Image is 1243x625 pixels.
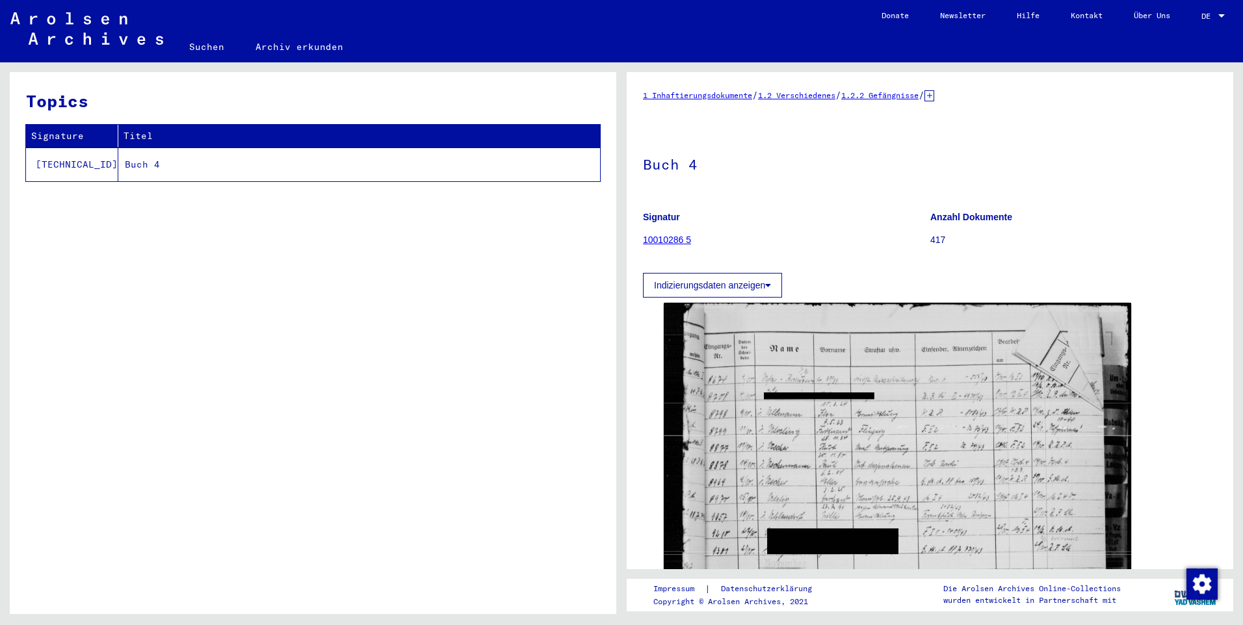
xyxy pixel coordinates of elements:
th: Signature [26,125,118,147]
p: Copyright © Arolsen Archives, 2021 [653,596,828,607]
a: Suchen [174,31,240,62]
p: 417 [930,233,1217,247]
a: 1.2.2 Gefängnisse [841,90,919,100]
td: Buch 4 [118,147,600,181]
img: yv_logo.png [1171,578,1220,611]
div: | [653,582,828,596]
b: Anzahl Dokumente [930,212,1012,222]
h1: Buch 4 [643,134,1217,192]
th: Titel [118,125,600,147]
img: Zustimmung ändern [1186,568,1218,600]
a: Archiv erkunden [240,31,359,62]
a: 1 Inhaftierungsdokumente [643,90,752,100]
img: Arolsen_neg.svg [10,12,163,45]
p: Die Arolsen Archives Online-Collections [943,583,1121,594]
span: / [835,89,841,101]
b: Signatur [643,212,680,222]
span: / [752,89,758,101]
td: [TECHNICAL_ID] [26,147,118,181]
p: wurden entwickelt in Partnerschaft mit [943,594,1121,606]
h3: Topics [26,88,599,114]
span: DE [1201,12,1216,21]
a: Impressum [653,582,705,596]
span: / [919,89,924,101]
a: Datenschutzerklärung [711,582,828,596]
a: 1.2 Verschiedenes [758,90,835,100]
a: 10010286 5 [643,235,691,245]
button: Indizierungsdaten anzeigen [643,273,782,298]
